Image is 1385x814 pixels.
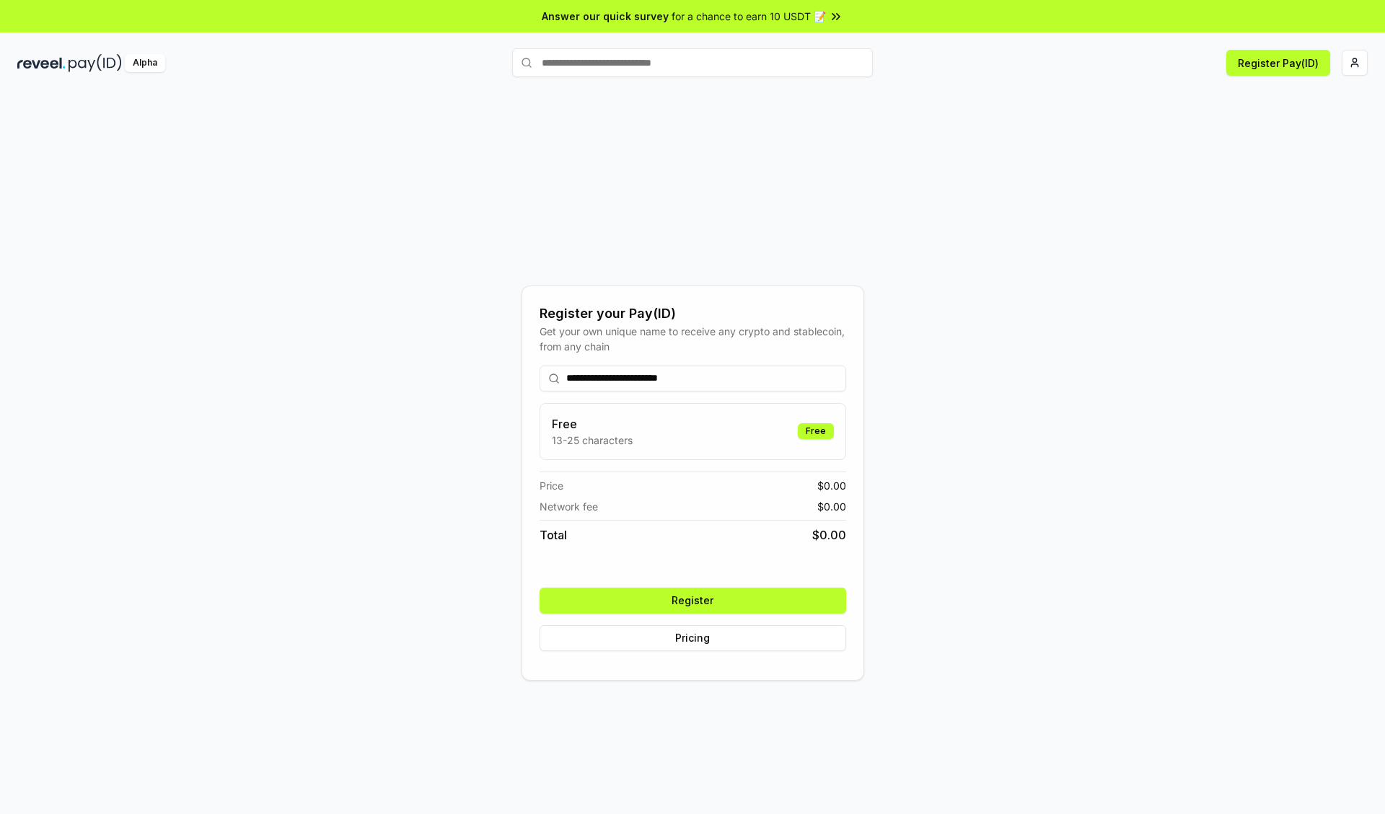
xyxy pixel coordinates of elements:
[817,478,846,493] span: $ 0.00
[817,499,846,514] span: $ 0.00
[540,588,846,614] button: Register
[540,625,846,651] button: Pricing
[17,54,66,72] img: reveel_dark
[540,324,846,354] div: Get your own unique name to receive any crypto and stablecoin, from any chain
[540,304,846,324] div: Register your Pay(ID)
[540,499,598,514] span: Network fee
[798,423,834,439] div: Free
[672,9,826,24] span: for a chance to earn 10 USDT 📝
[540,478,563,493] span: Price
[540,526,567,544] span: Total
[552,415,633,433] h3: Free
[69,54,122,72] img: pay_id
[1226,50,1330,76] button: Register Pay(ID)
[125,54,165,72] div: Alpha
[552,433,633,448] p: 13-25 characters
[542,9,669,24] span: Answer our quick survey
[812,526,846,544] span: $ 0.00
